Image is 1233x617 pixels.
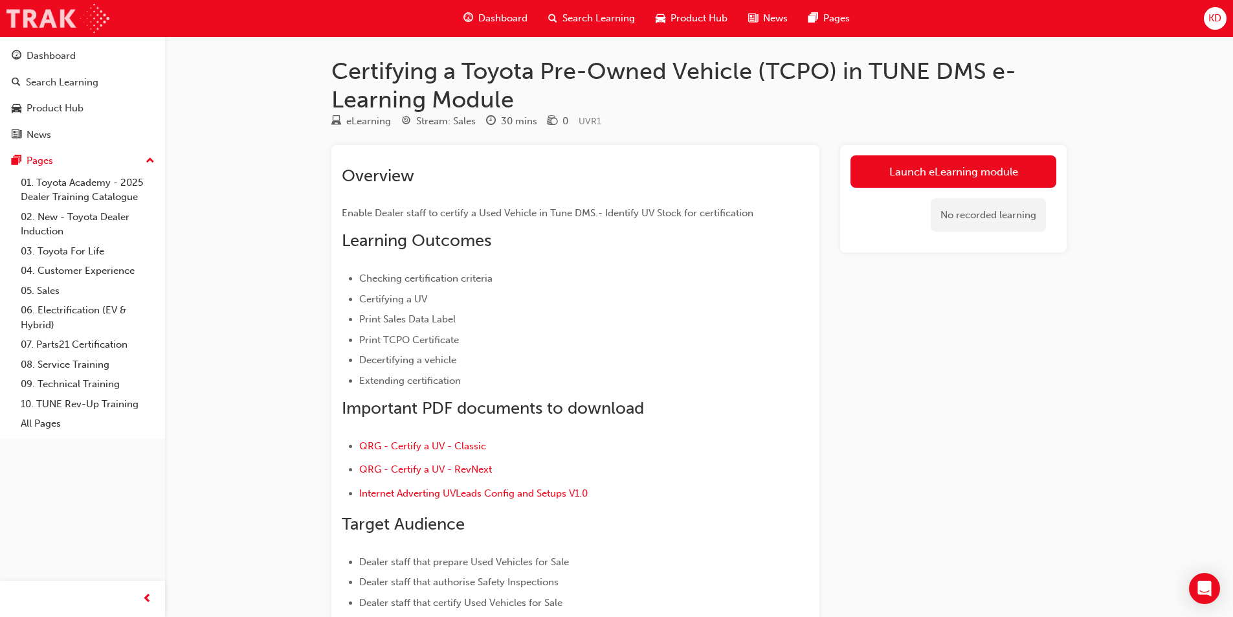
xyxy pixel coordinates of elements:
[359,354,456,366] span: Decertifying a vehicle
[562,11,635,26] span: Search Learning
[5,71,160,95] a: Search Learning
[359,488,588,499] a: Internet Adverting UVLeads Config and Setups V1.0
[359,576,559,588] span: Dealer staff that authorise Safety Inspections
[342,207,753,219] span: Enable Dealer staff to certify a Used Vehicle in Tune DMS.- Identify UV Stock for certification
[12,50,21,62] span: guage-icon
[401,113,476,129] div: Stream
[359,273,493,284] span: Checking certification criteria
[27,49,76,63] div: Dashboard
[12,77,21,89] span: search-icon
[331,113,391,129] div: Type
[6,4,109,33] img: Trak
[1204,7,1227,30] button: KD
[748,10,758,27] span: news-icon
[5,44,160,68] a: Dashboard
[1208,11,1221,26] span: KD
[16,281,160,301] a: 05. Sales
[359,440,486,452] a: QRG - Certify a UV - Classic
[808,10,818,27] span: pages-icon
[12,129,21,141] span: news-icon
[486,113,537,129] div: Duration
[5,41,160,149] button: DashboardSearch LearningProduct HubNews
[27,128,51,142] div: News
[27,153,53,168] div: Pages
[16,207,160,241] a: 02. New - Toyota Dealer Induction
[463,10,473,27] span: guage-icon
[359,293,427,305] span: Certifying a UV
[486,116,496,128] span: clock-icon
[359,375,461,387] span: Extending certification
[331,57,1067,113] h1: Certifying a Toyota Pre-Owned Vehicle (TCPO) in TUNE DMS e-Learning Module
[401,116,411,128] span: target-icon
[931,198,1046,232] div: No recorded learning
[5,149,160,173] button: Pages
[453,5,538,32] a: guage-iconDashboard
[359,597,562,609] span: Dealer staff that certify Used Vehicles for Sale
[548,113,568,129] div: Price
[16,300,160,335] a: 06. Electrification (EV & Hybrid)
[342,514,465,534] span: Target Audience
[5,96,160,120] a: Product Hub
[16,261,160,281] a: 04. Customer Experience
[548,10,557,27] span: search-icon
[12,103,21,115] span: car-icon
[346,114,391,129] div: eLearning
[656,10,665,27] span: car-icon
[342,230,491,251] span: Learning Outcomes
[16,241,160,262] a: 03. Toyota For Life
[146,153,155,170] span: up-icon
[501,114,537,129] div: 30 mins
[416,114,476,129] div: Stream: Sales
[16,355,160,375] a: 08. Service Training
[538,5,645,32] a: search-iconSearch Learning
[823,11,850,26] span: Pages
[16,414,160,434] a: All Pages
[1189,573,1220,604] div: Open Intercom Messenger
[342,166,414,186] span: Overview
[16,394,160,414] a: 10. TUNE Rev-Up Training
[850,155,1056,188] a: Launch eLearning module
[562,114,568,129] div: 0
[27,101,83,116] div: Product Hub
[671,11,728,26] span: Product Hub
[763,11,788,26] span: News
[5,123,160,147] a: News
[359,313,456,325] span: Print Sales Data Label
[342,398,644,418] span: Important PDF documents to download
[738,5,798,32] a: news-iconNews
[359,464,492,475] a: QRG - Certify a UV - RevNext
[645,5,738,32] a: car-iconProduct Hub
[798,5,860,32] a: pages-iconPages
[16,374,160,394] a: 09. Technical Training
[359,334,459,346] span: Print TCPO Certificate
[579,116,601,127] span: Learning resource code
[142,591,152,607] span: prev-icon
[16,335,160,355] a: 07. Parts21 Certification
[26,75,98,90] div: Search Learning
[359,556,569,568] span: Dealer staff that prepare Used Vehicles for Sale
[478,11,528,26] span: Dashboard
[548,116,557,128] span: money-icon
[331,116,341,128] span: learningResourceType_ELEARNING-icon
[12,155,21,167] span: pages-icon
[16,173,160,207] a: 01. Toyota Academy - 2025 Dealer Training Catalogue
